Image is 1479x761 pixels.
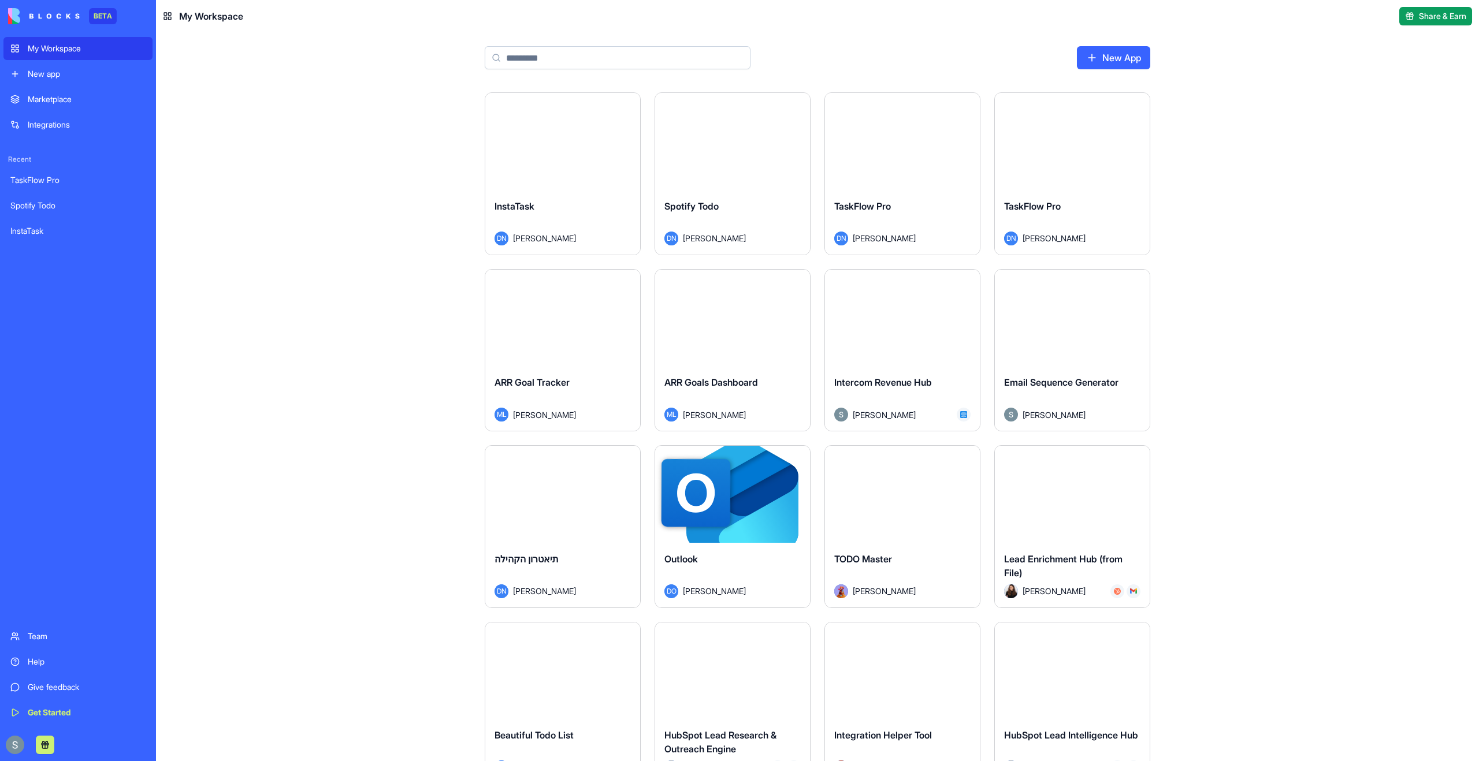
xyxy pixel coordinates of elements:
span: [PERSON_NAME] [1023,585,1086,597]
img: Avatar [834,584,848,598]
span: HubSpot Lead Research & Outreach Engine [664,729,776,755]
span: Integration Helper Tool [834,729,932,741]
a: ARR Goals DashboardML[PERSON_NAME] [655,269,811,432]
img: Avatar [1004,408,1018,421]
img: Hubspot_zz4hgj.svg [1114,588,1121,595]
span: ARR Goals Dashboard [664,376,758,388]
span: [PERSON_NAME] [853,585,916,597]
div: Marketplace [28,94,146,105]
span: ARR Goal Tracker [495,376,570,388]
img: Gmail_trouth.svg [1130,588,1137,595]
span: ML [495,408,508,421]
span: [PERSON_NAME] [513,409,576,421]
span: [PERSON_NAME] [683,232,746,244]
a: OutlookDO[PERSON_NAME] [655,445,811,608]
span: Share & Earn [1419,10,1466,22]
div: Team [28,631,146,642]
span: Email Sequence Generator [1004,376,1118,388]
a: Spotify Todo [3,194,153,217]
a: Lead Enrichment Hub (from File)Avatar[PERSON_NAME] [994,445,1150,608]
div: InstaTask [10,225,146,237]
a: TaskFlow Pro [3,169,153,192]
span: Outlook [664,553,698,565]
div: Help [28,656,146,667]
a: TaskFlow ProDN[PERSON_NAME] [824,92,980,255]
a: InstaTaskDN[PERSON_NAME] [485,92,641,255]
a: TODO MasterAvatar[PERSON_NAME] [824,445,980,608]
a: Give feedback [3,676,153,699]
span: [PERSON_NAME] [683,585,746,597]
a: Integrations [3,113,153,136]
span: DN [664,232,678,245]
a: תיאטרון הקהילהDN[PERSON_NAME] [485,445,641,608]
div: Get Started [28,707,146,718]
div: BETA [89,8,117,24]
span: תיאטרון הקהילה [495,553,559,565]
img: Avatar [834,408,848,421]
img: ACg8ocKnDTHbS00rqwWSHQfXf8ia04QnQtz5EDX_Ef5UNrjqV-k=s96-c [6,736,24,754]
span: ML [664,408,678,421]
span: DN [495,584,508,598]
span: InstaTask [495,200,534,212]
a: Team [3,625,153,648]
span: [PERSON_NAME] [853,409,916,421]
span: DO [664,584,678,598]
a: Marketplace [3,88,153,111]
a: New App [1077,46,1150,69]
a: InstaTask [3,219,153,243]
a: Help [3,650,153,673]
a: My Workspace [3,37,153,60]
span: Intercom Revenue Hub [834,376,932,388]
button: Share & Earn [1399,7,1472,25]
span: [PERSON_NAME] [1023,409,1086,421]
span: TODO Master [834,553,892,565]
a: BETA [8,8,117,24]
img: logo [8,8,80,24]
span: [PERSON_NAME] [1023,232,1086,244]
div: New app [28,68,146,80]
a: Spotify TodoDN[PERSON_NAME] [655,92,811,255]
a: ARR Goal TrackerML[PERSON_NAME] [485,269,641,432]
span: TaskFlow Pro [1004,200,1061,212]
span: [PERSON_NAME] [853,232,916,244]
span: Lead Enrichment Hub (from File) [1004,553,1123,579]
span: [PERSON_NAME] [683,409,746,421]
a: Get Started [3,701,153,724]
a: TaskFlow ProDN[PERSON_NAME] [994,92,1150,255]
span: [PERSON_NAME] [513,232,576,244]
div: Integrations [28,119,146,130]
span: DN [495,232,508,245]
div: TaskFlow Pro [10,174,146,186]
a: Email Sequence GeneratorAvatar[PERSON_NAME] [994,269,1150,432]
span: DN [1004,232,1018,245]
span: My Workspace [179,9,243,23]
span: Beautiful Todo List [495,729,574,741]
span: [PERSON_NAME] [513,585,576,597]
img: Intercom_wbluew.svg [960,411,967,418]
div: Give feedback [28,681,146,693]
span: Spotify Todo [664,200,719,212]
img: Avatar [1004,584,1018,598]
div: My Workspace [28,43,146,54]
span: TaskFlow Pro [834,200,891,212]
span: Recent [3,155,153,164]
a: New app [3,62,153,85]
a: Intercom Revenue HubAvatar[PERSON_NAME] [824,269,980,432]
div: Spotify Todo [10,200,146,211]
span: HubSpot Lead Intelligence Hub [1004,729,1138,741]
span: DN [834,232,848,245]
